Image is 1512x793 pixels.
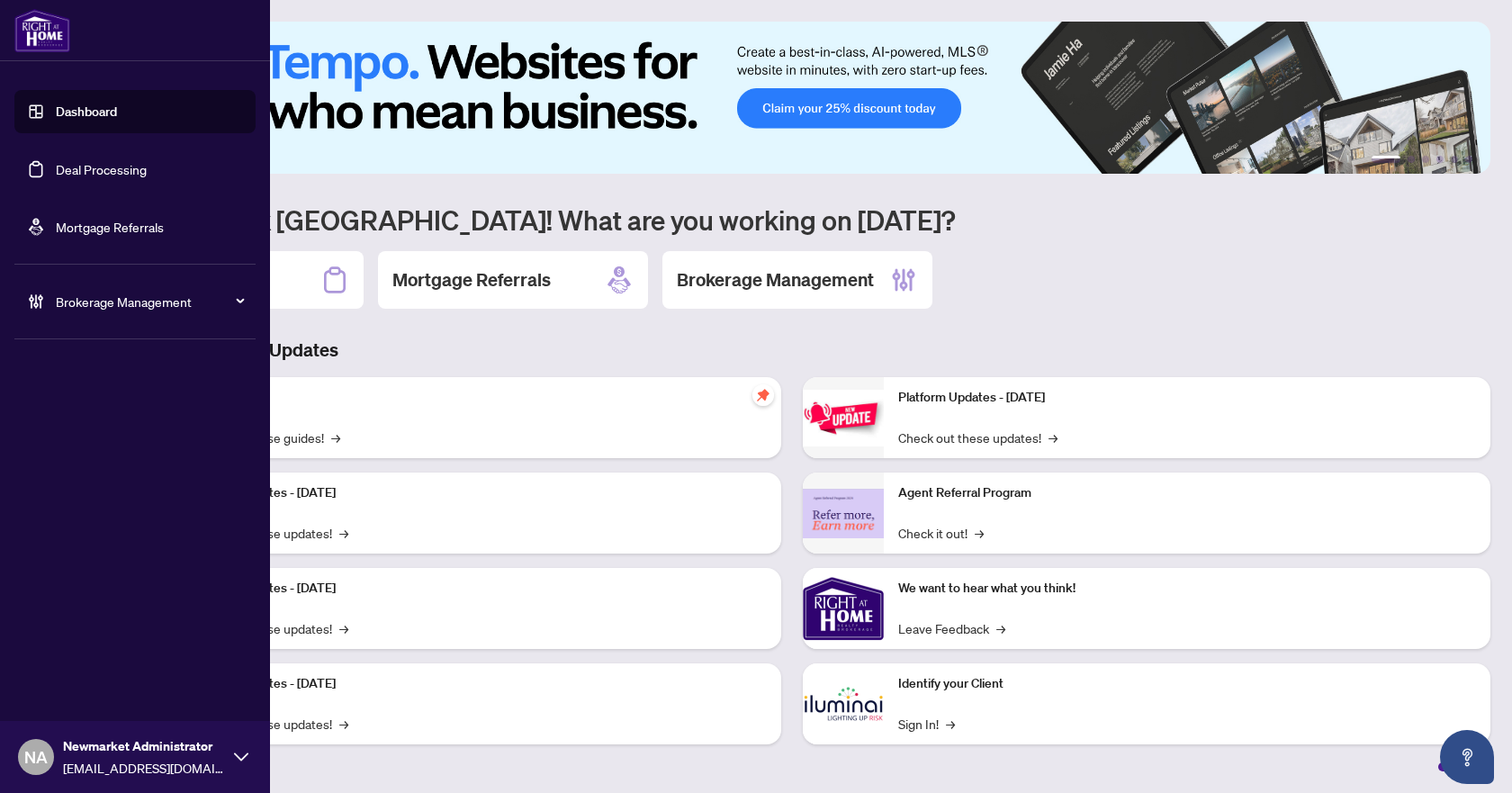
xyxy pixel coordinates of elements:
[1440,730,1494,784] button: Open asap
[63,736,225,756] span: Newmarket Administrator
[803,489,884,538] img: Agent Referral Program
[189,388,767,408] p: Self-Help
[339,618,348,638] span: →
[94,338,1490,363] h3: Brokerage & Industry Updates
[56,292,243,311] span: Brokerage Management
[94,203,1490,237] h1: Welcome back [GEOGRAPHIC_DATA]! What are you working on [DATE]?
[1451,156,1458,163] button: 5
[56,219,164,235] a: Mortgage Referrals
[898,388,1476,408] p: Platform Updates - [DATE]
[898,523,984,543] a: Check it out!→
[1436,156,1444,163] button: 4
[1465,156,1472,163] button: 6
[803,663,884,744] img: Identify your Client
[803,568,884,649] img: We want to hear what you think!
[898,579,1476,599] p: We want to hear what you think!
[1048,428,1057,447] span: →
[56,161,147,177] a: Deal Processing
[189,579,767,599] p: Platform Updates - [DATE]
[898,618,1005,638] a: Leave Feedback→
[1422,156,1429,163] button: 3
[752,384,774,406] span: pushpin
[996,618,1005,638] span: →
[975,523,984,543] span: →
[392,267,551,293] h2: Mortgage Referrals
[803,390,884,446] img: Platform Updates - June 23, 2025
[339,523,348,543] span: →
[677,267,874,293] h2: Brokerage Management
[63,758,225,778] span: [EMAIL_ADDRESS][DOMAIN_NAME]
[1372,156,1400,163] button: 1
[898,674,1476,694] p: Identify your Client
[189,483,767,503] p: Platform Updates - [DATE]
[339,714,348,734] span: →
[189,674,767,694] p: Platform Updates - [DATE]
[898,483,1476,503] p: Agent Referral Program
[94,22,1490,174] img: Slide 0
[56,104,117,120] a: Dashboard
[331,428,340,447] span: →
[898,714,955,734] a: Sign In!→
[946,714,955,734] span: →
[14,9,70,52] img: logo
[24,744,48,770] span: NA
[1408,156,1415,163] button: 2
[898,428,1057,447] a: Check out these updates!→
